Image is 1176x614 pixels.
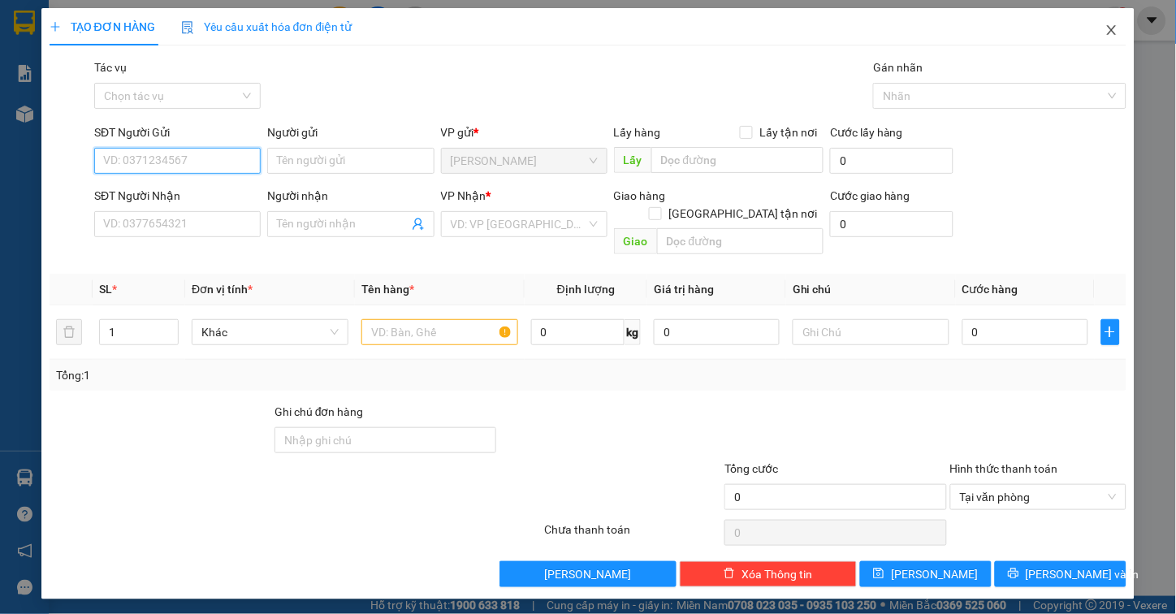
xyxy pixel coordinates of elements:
[614,126,661,139] span: Lấy hàng
[657,228,824,254] input: Dọc đường
[56,319,82,345] button: delete
[192,283,253,296] span: Đơn vị tính
[94,123,261,141] div: SĐT Người Gửi
[741,565,812,583] span: Xóa Thông tin
[680,561,857,587] button: deleteXóa Thông tin
[860,561,992,587] button: save[PERSON_NAME]
[275,427,496,453] input: Ghi chú đơn hàng
[724,462,778,475] span: Tổng cước
[830,211,953,237] input: Cước giao hàng
[94,187,261,205] div: SĐT Người Nhận
[1105,24,1118,37] span: close
[950,462,1058,475] label: Hình thức thanh toán
[451,149,598,173] span: Hòa Thành
[543,521,724,549] div: Chưa thanh toán
[753,123,824,141] span: Lấy tận nơi
[50,21,61,32] span: plus
[94,61,127,74] label: Tác vụ
[614,228,657,254] span: Giao
[441,123,607,141] div: VP gửi
[99,283,112,296] span: SL
[786,274,956,305] th: Ghi chú
[557,283,615,296] span: Định lượng
[1026,565,1139,583] span: [PERSON_NAME] và In
[201,320,339,344] span: Khác
[873,568,884,581] span: save
[830,148,953,174] input: Cước lấy hàng
[56,366,455,384] div: Tổng: 1
[1102,326,1120,339] span: plus
[962,283,1018,296] span: Cước hàng
[499,561,677,587] button: [PERSON_NAME]
[662,205,824,223] span: [GEOGRAPHIC_DATA] tận nơi
[181,20,352,33] span: Yêu cầu xuất hóa đơn điện tử
[614,147,651,173] span: Lấy
[181,21,194,34] img: icon
[830,189,910,202] label: Cước giao hàng
[614,189,666,202] span: Giao hàng
[441,189,486,202] span: VP Nhận
[361,319,518,345] input: VD: Bàn, Ghế
[361,283,414,296] span: Tên hàng
[50,20,155,33] span: TẠO ĐƠN HÀNG
[412,218,425,231] span: user-add
[651,147,824,173] input: Dọc đường
[267,187,434,205] div: Người nhận
[1089,8,1135,54] button: Close
[1008,568,1019,581] span: printer
[891,565,978,583] span: [PERSON_NAME]
[545,565,632,583] span: [PERSON_NAME]
[830,126,903,139] label: Cước lấy hàng
[654,319,780,345] input: 0
[724,568,735,581] span: delete
[995,561,1126,587] button: printer[PERSON_NAME] và In
[625,319,641,345] span: kg
[275,405,364,418] label: Ghi chú đơn hàng
[267,123,434,141] div: Người gửi
[960,485,1118,509] span: Tại văn phòng
[1101,319,1121,345] button: plus
[654,283,714,296] span: Giá trị hàng
[873,61,923,74] label: Gán nhãn
[793,319,949,345] input: Ghi Chú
